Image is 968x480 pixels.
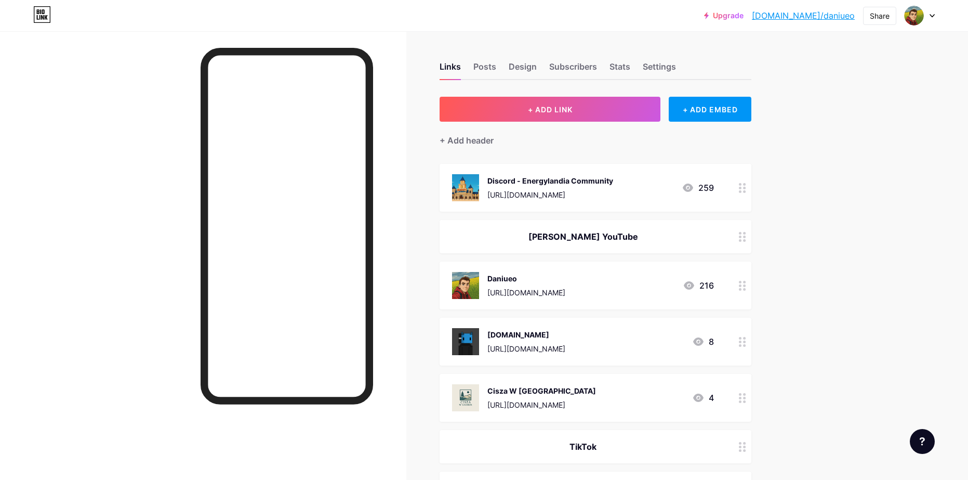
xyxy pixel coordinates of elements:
[487,175,613,186] div: Discord - Energylandia Community
[549,60,597,79] div: Subscribers
[682,181,714,194] div: 259
[452,272,479,299] img: Daniueo
[452,328,479,355] img: McRoyal.pl
[704,11,744,20] a: Upgrade
[609,60,630,79] div: Stats
[683,279,714,292] div: 216
[692,392,714,404] div: 4
[452,174,479,201] img: Discord - Energylandia Community
[643,60,676,79] div: Settings
[440,60,461,79] div: Links
[509,60,537,79] div: Design
[487,287,565,298] div: [URL][DOMAIN_NAME]
[452,384,479,411] img: Cisza W Kadrze
[692,335,714,348] div: 8
[487,343,565,354] div: [URL][DOMAIN_NAME]
[487,273,565,284] div: Daniueo
[473,60,496,79] div: Posts
[452,440,714,453] div: TikTok
[440,97,660,122] button: + ADD LINK
[487,385,596,396] div: Cisza W [GEOGRAPHIC_DATA]
[487,399,596,410] div: [URL][DOMAIN_NAME]
[528,105,573,114] span: + ADD LINK
[752,9,855,22] a: [DOMAIN_NAME]/daniueo
[487,329,565,340] div: [DOMAIN_NAME]
[870,10,890,21] div: Share
[904,6,924,25] img: Daniel Daniueo
[452,230,714,243] div: [PERSON_NAME] YouTube
[487,189,613,200] div: [URL][DOMAIN_NAME]
[669,97,751,122] div: + ADD EMBED
[440,134,494,147] div: + Add header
